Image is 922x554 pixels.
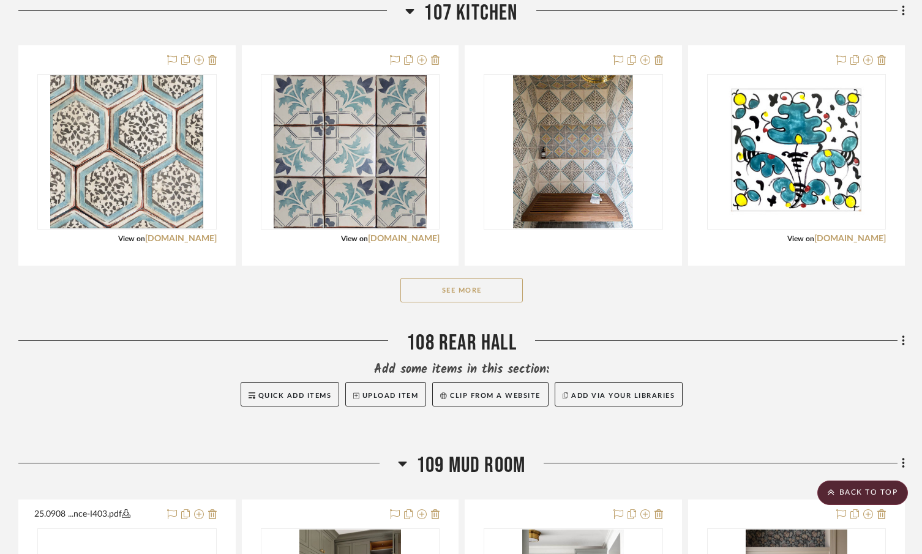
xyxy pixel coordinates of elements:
img: Flower Galletto Hand Painted Tile [714,75,879,228]
button: Clip from a website [432,382,548,406]
a: [DOMAIN_NAME] [145,234,217,243]
span: View on [341,235,368,242]
button: Add via your libraries [555,382,683,406]
span: Quick Add Items [258,392,332,399]
a: [DOMAIN_NAME] [368,234,440,243]
img: Mediterranean 1 [274,75,427,228]
button: See More [400,278,523,302]
button: Upload Item [345,382,426,406]
button: Quick Add Items [241,382,340,406]
scroll-to-top-button: BACK TO TOP [817,481,908,505]
a: [DOMAIN_NAME] [814,234,886,243]
img: Tile [513,75,633,228]
span: View on [787,235,814,242]
span: View on [118,235,145,242]
img: Izmir I Hand Painted Terracotta Tile [50,75,203,228]
span: 109 Mud Room [416,452,525,479]
div: Add some items in this section: [18,361,905,378]
button: 25.0908 ...nce-I403.pdf [34,507,160,522]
